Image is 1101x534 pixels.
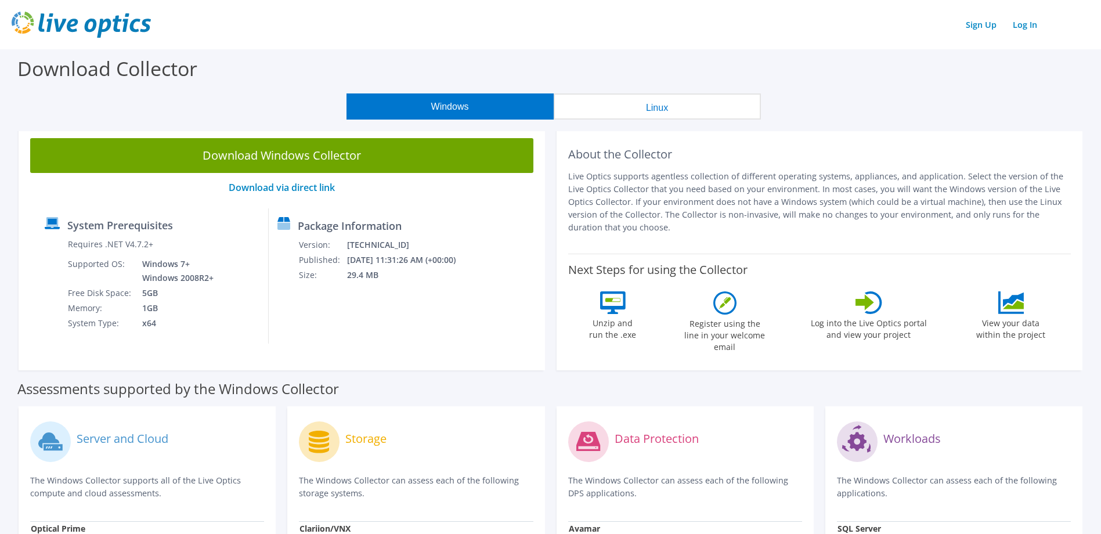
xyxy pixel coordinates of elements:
a: Sign Up [960,16,1002,33]
a: Download Windows Collector [30,138,533,173]
a: Log In [1007,16,1043,33]
td: [DATE] 11:31:26 AM (+00:00) [346,252,471,268]
td: x64 [133,316,216,331]
td: System Type: [67,316,133,331]
a: Download via direct link [229,181,335,194]
strong: Clariion/VNX [299,523,351,534]
label: Package Information [298,220,402,232]
label: Server and Cloud [77,433,168,445]
button: Windows [346,93,554,120]
td: Memory: [67,301,133,316]
td: Free Disk Space: [67,286,133,301]
strong: SQL Server [838,523,881,534]
td: 1GB [133,301,216,316]
h2: About the Collector [568,147,1071,161]
td: Windows 7+ Windows 2008R2+ [133,257,216,286]
label: Next Steps for using the Collector [568,263,748,277]
td: 5GB [133,286,216,301]
label: Workloads [883,433,941,445]
td: Published: [298,252,346,268]
p: The Windows Collector can assess each of the following DPS applications. [568,474,802,500]
label: System Prerequisites [67,219,173,231]
td: Supported OS: [67,257,133,286]
strong: Avamar [569,523,600,534]
label: Register using the line in your welcome email [681,315,768,353]
p: The Windows Collector supports all of the Live Optics compute and cloud assessments. [30,474,264,500]
label: Data Protection [615,433,699,445]
p: The Windows Collector can assess each of the following storage systems. [299,474,533,500]
td: Version: [298,237,346,252]
button: Linux [554,93,761,120]
img: live_optics_svg.svg [12,12,151,38]
label: Requires .NET V4.7.2+ [68,239,153,250]
p: Live Optics supports agentless collection of different operating systems, appliances, and applica... [568,170,1071,234]
td: [TECHNICAL_ID] [346,237,471,252]
label: View your data within the project [969,314,1053,341]
label: Log into the Live Optics portal and view your project [810,314,927,341]
label: Assessments supported by the Windows Collector [17,383,339,395]
label: Unzip and run the .exe [586,314,640,341]
p: The Windows Collector can assess each of the following applications. [837,474,1071,500]
label: Download Collector [17,55,197,82]
label: Storage [345,433,387,445]
td: 29.4 MB [346,268,471,283]
strong: Optical Prime [31,523,85,534]
td: Size: [298,268,346,283]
